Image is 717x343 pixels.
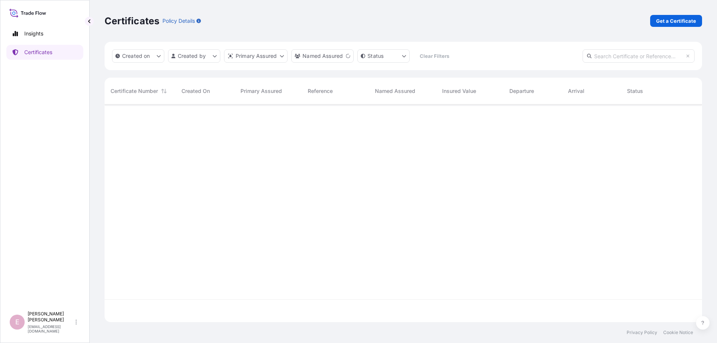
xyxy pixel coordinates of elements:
span: Arrival [568,87,584,95]
p: Status [367,52,384,60]
p: Named Assured [302,52,343,60]
p: Insights [24,30,43,37]
button: Sort [159,87,168,96]
span: Created On [181,87,210,95]
button: createdOn Filter options [112,49,164,63]
a: Privacy Policy [627,330,657,336]
span: Primary Assured [240,87,282,95]
span: Named Assured [375,87,415,95]
span: Insured Value [442,87,476,95]
a: Cookie Notice [663,330,693,336]
p: Certificates [24,49,52,56]
button: distributor Filter options [224,49,288,63]
a: Insights [6,26,83,41]
button: Clear Filters [413,50,455,62]
p: Created by [178,52,206,60]
span: Status [627,87,643,95]
input: Search Certificate or Reference... [583,49,695,63]
p: [EMAIL_ADDRESS][DOMAIN_NAME] [28,324,74,333]
a: Get a Certificate [650,15,702,27]
button: createdBy Filter options [168,49,220,63]
span: Reference [308,87,333,95]
button: cargoOwner Filter options [291,49,354,63]
p: Primary Assured [236,52,277,60]
p: Clear Filters [420,52,449,60]
p: Policy Details [162,17,195,25]
p: Created on [122,52,150,60]
button: certificateStatus Filter options [357,49,410,63]
span: Certificate Number [111,87,158,95]
a: Certificates [6,45,83,60]
span: E [15,318,19,326]
p: Get a Certificate [656,17,696,25]
p: Certificates [105,15,159,27]
span: Departure [509,87,534,95]
p: [PERSON_NAME] [PERSON_NAME] [28,311,74,323]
